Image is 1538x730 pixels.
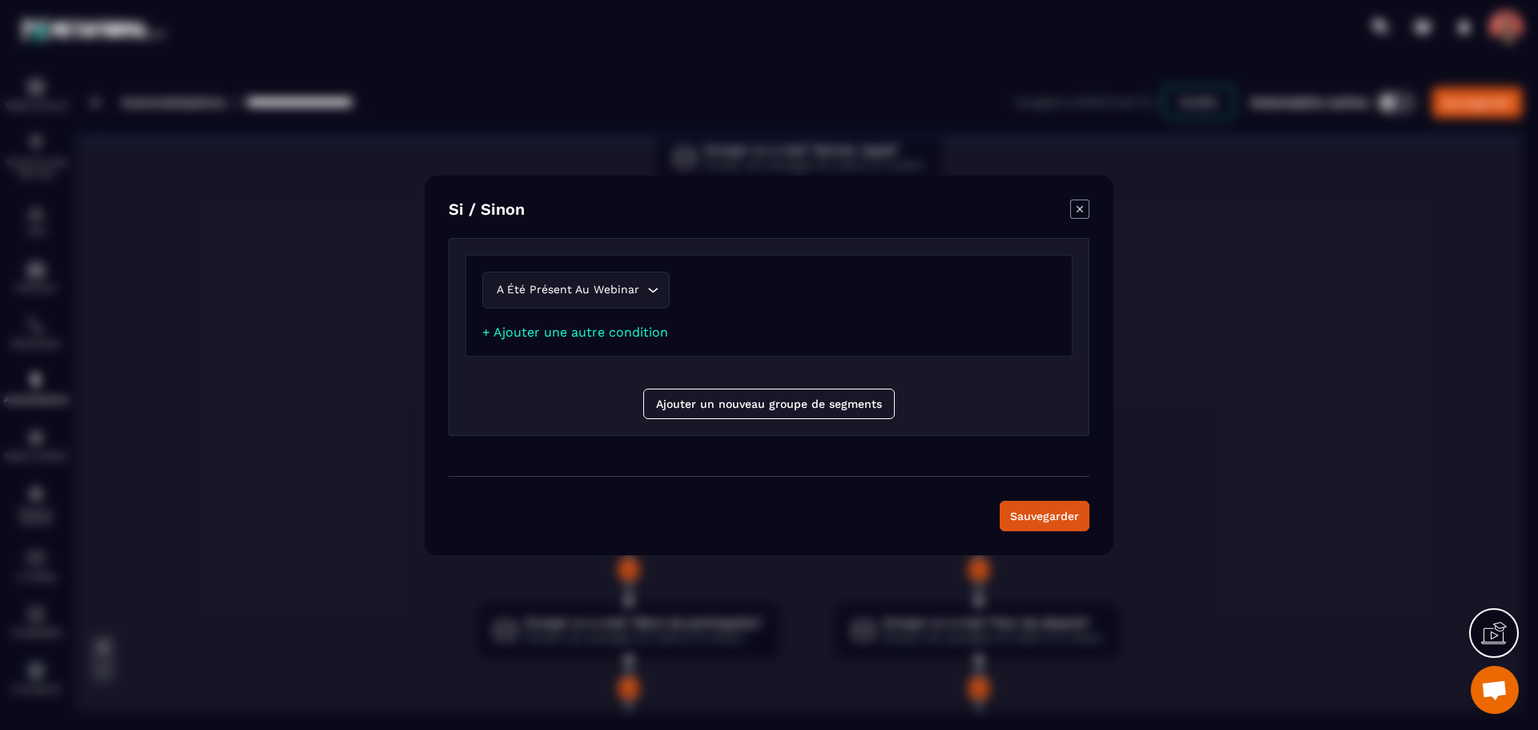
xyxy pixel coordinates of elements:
[449,200,525,222] h4: Si / Sinon
[1471,666,1519,714] div: Ouvrir le chat
[493,281,642,299] span: A été présent au webinar
[643,389,895,419] button: Ajouter un nouveau groupe de segments
[1000,501,1089,531] button: Sauvegarder
[482,325,668,340] a: + Ajouter une autre condition
[482,272,670,309] div: Search for option
[642,281,643,299] input: Search for option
